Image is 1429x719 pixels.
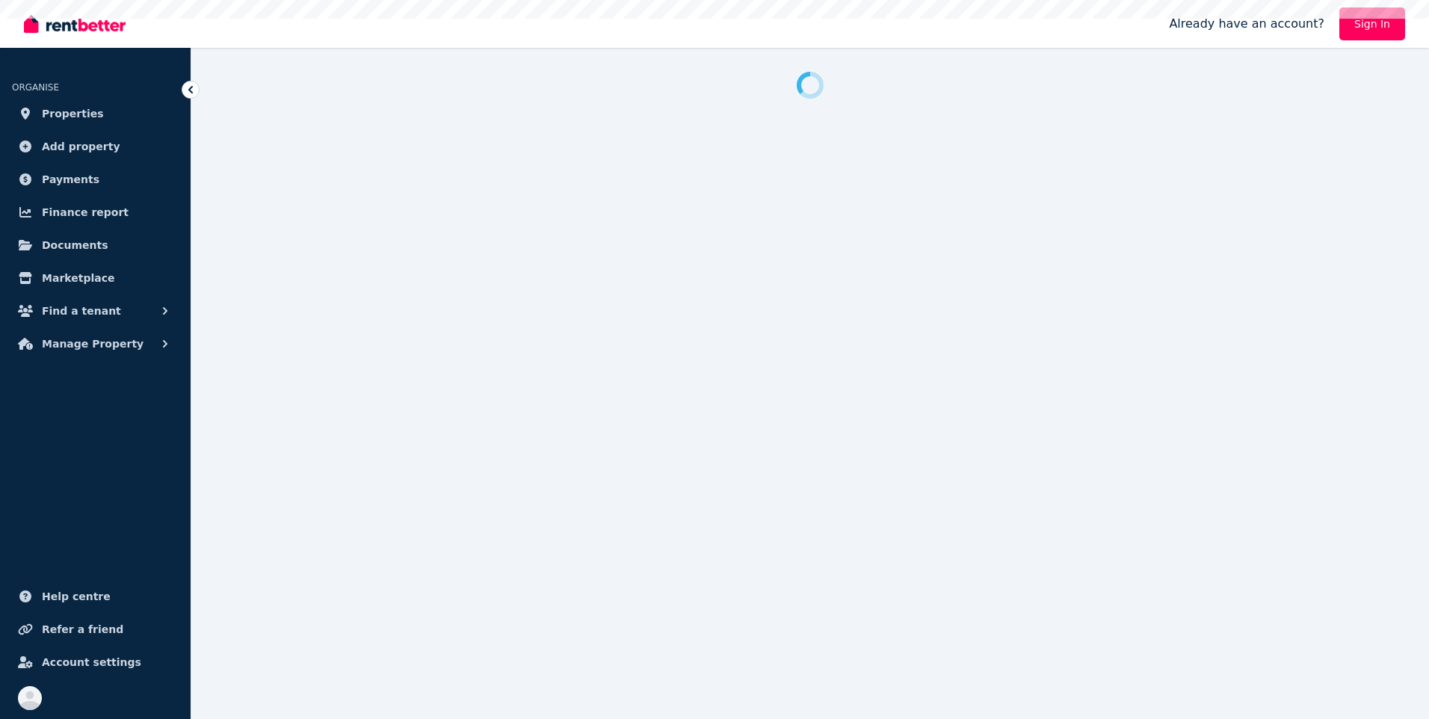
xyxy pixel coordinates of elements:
span: ORGANISE [12,82,59,93]
span: Find a tenant [42,302,121,320]
span: Add property [42,138,120,155]
a: Help centre [12,581,179,611]
a: Marketplace [12,263,179,293]
span: Finance report [42,203,129,221]
img: RentBetter [24,13,126,35]
span: Already have an account? [1169,15,1324,33]
a: Properties [12,99,179,129]
a: Refer a friend [12,614,179,644]
span: Properties [42,105,104,123]
span: Documents [42,236,108,254]
a: Account settings [12,647,179,677]
span: Manage Property [42,335,143,353]
a: Finance report [12,197,179,227]
span: Marketplace [42,269,114,287]
a: Documents [12,230,179,260]
span: Account settings [42,653,141,671]
button: Find a tenant [12,296,179,326]
a: Sign In [1339,7,1405,40]
span: Payments [42,170,99,188]
a: Add property [12,132,179,161]
span: Help centre [42,587,111,605]
a: Payments [12,164,179,194]
button: Manage Property [12,329,179,359]
span: Refer a friend [42,620,123,638]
